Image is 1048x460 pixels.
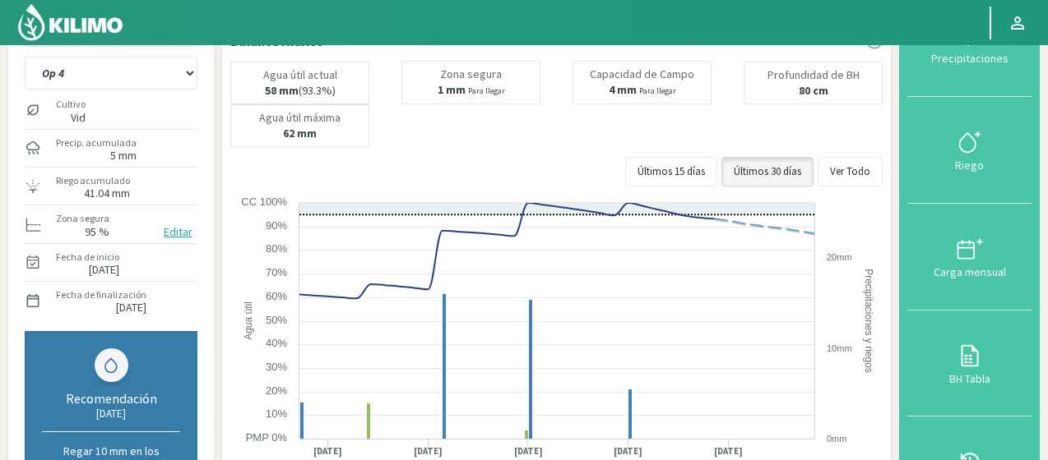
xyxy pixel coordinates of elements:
text: 70% [266,266,287,278]
label: [DATE] [116,302,146,313]
text: 0mm [827,434,846,444]
text: 20mm [827,252,852,262]
text: 50% [266,314,287,326]
label: Fecha de finalización [56,287,146,302]
label: Fecha de inicio [56,250,119,264]
p: Agua útil máxima [259,112,341,124]
label: [DATE] [89,264,119,275]
text: PMP 0% [246,431,288,444]
label: Riego acumulado [56,173,130,188]
div: [DATE] [42,407,180,421]
button: Ver Todo [818,157,883,186]
p: (93.3%) [265,85,336,97]
button: Carga mensual [907,204,1032,310]
button: Riego [907,97,1032,204]
label: Precip. acumulada [56,136,137,150]
text: CC 100% [241,195,287,208]
b: 4 mm [609,82,637,97]
text: 80% [266,242,287,255]
label: Cultivo [56,97,86,112]
text: [DATE] [414,445,443,458]
button: BH Tabla [907,310,1032,417]
small: Para llegar [468,85,505,96]
button: Últimos 30 días [721,157,814,186]
button: Últimos 15 días [625,157,717,186]
text: 10mm [827,343,852,353]
img: Kilimo [16,2,124,42]
div: Precipitaciones [912,53,1027,64]
text: [DATE] [614,445,642,458]
text: [DATE] [514,445,543,458]
text: [DATE] [714,445,743,458]
text: 10% [266,407,287,420]
b: 62 mm [283,126,317,140]
label: 41.04 mm [84,188,130,199]
text: [DATE] [313,445,342,458]
text: 60% [266,290,287,302]
b: 80 cm [799,83,828,98]
text: Precipitaciones y riegos [863,269,874,373]
small: Para llegar [639,85,676,96]
b: 58 mm [265,83,299,98]
text: Agua útil [243,301,254,340]
div: BH Tabla [912,373,1027,384]
div: Riego [912,159,1027,171]
button: Editar [159,223,197,241]
label: 95 % [85,227,109,237]
label: Vid [56,113,86,123]
text: 30% [266,361,287,373]
p: Zona segura [440,68,502,80]
label: 5 mm [110,150,137,161]
label: Zona segura [56,211,109,226]
p: Profundidad de BH [767,69,860,81]
div: Recomendación [42,390,180,407]
p: Capacidad de Campo [590,68,694,80]
b: 1 mm [438,82,466,97]
text: 20% [266,384,287,397]
text: 40% [266,337,287,349]
div: Carga mensual [912,266,1027,278]
text: 90% [266,219,287,232]
p: Agua útil actual [263,69,337,81]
